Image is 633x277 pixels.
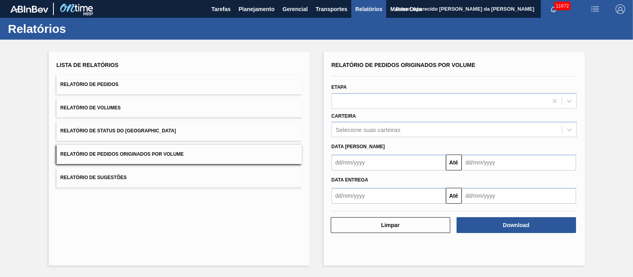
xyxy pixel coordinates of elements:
img: TNhmsLtSVTkK8tSr43FrP2fwEKptu5GPRR3wAAAABJRU5ErkJggg== [10,6,48,13]
span: Tarefas [211,4,231,14]
span: Relatório de Volumes [61,105,121,111]
span: Planejamento [239,4,275,14]
button: Notificações [541,4,566,15]
input: dd/mm/yyyy [462,188,576,204]
button: Limpar [331,217,450,233]
button: Relatório de Pedidos Originados por Volume [57,145,302,164]
span: Relatório de Pedidos Originados por Volume [332,62,476,68]
span: Transportes [316,4,347,14]
input: dd/mm/yyyy [462,155,576,170]
h1: Relatórios [8,24,148,33]
button: Até [446,155,462,170]
span: Relatório de Sugestões [61,175,127,180]
span: Data entrega [332,177,368,183]
span: Gerencial [282,4,308,14]
button: Até [446,188,462,204]
span: Data [PERSON_NAME] [332,144,385,149]
input: dd/mm/yyyy [332,188,446,204]
label: Carteira [332,113,356,119]
span: Relatórios [355,4,382,14]
img: userActions [590,4,600,14]
button: Relatório de Pedidos [57,75,302,94]
button: Relatório de Status do [GEOGRAPHIC_DATA] [57,121,302,141]
button: Relatório de Sugestões [57,168,302,187]
input: dd/mm/yyyy [332,155,446,170]
button: Download [457,217,576,233]
button: Relatório de Volumes [57,98,302,118]
span: 11672 [554,2,570,10]
span: Relatório de Pedidos Originados por Volume [61,151,184,157]
div: Selecione suas carteiras [336,126,400,133]
img: Logout [616,4,625,14]
span: Master Data [390,4,421,14]
label: Etapa [332,84,347,90]
span: Relatório de Status do [GEOGRAPHIC_DATA] [61,128,176,134]
span: Lista de Relatórios [57,62,119,68]
span: Relatório de Pedidos [61,82,119,87]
